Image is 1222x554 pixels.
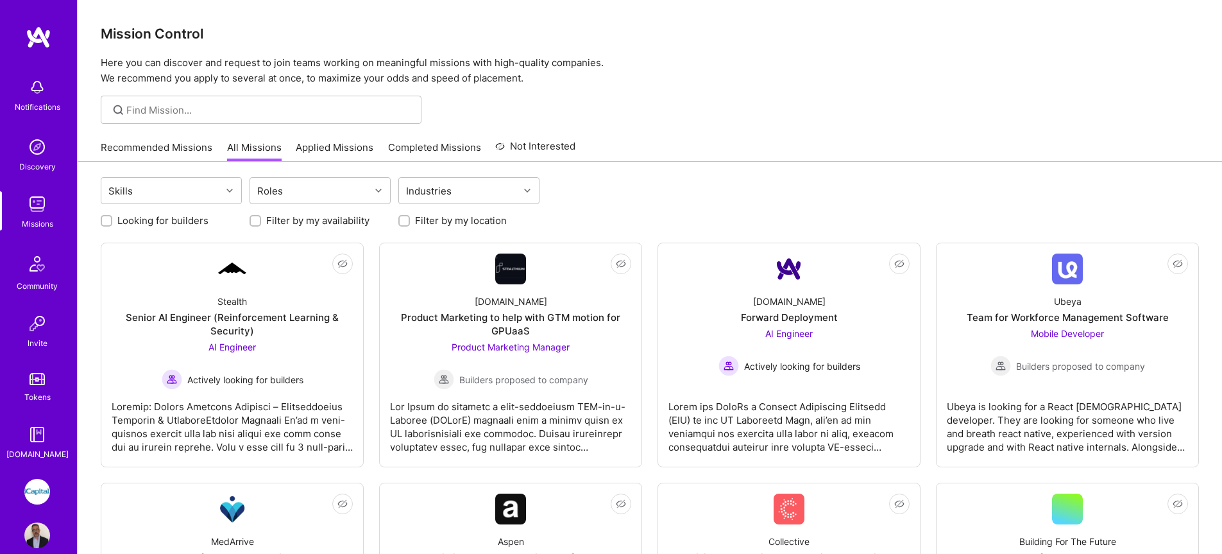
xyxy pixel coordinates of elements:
[227,141,282,162] a: All Missions
[254,182,286,200] div: Roles
[475,295,547,308] div: [DOMAIN_NAME]
[668,254,910,456] a: Company Logo[DOMAIN_NAME]Forward DeploymentAI Engineer Actively looking for buildersActively look...
[452,342,570,352] span: Product Marketing Manager
[112,254,353,456] a: Company LogoStealthSenior AI Engineer (Reinforcement Learning & Security)AI Engineer Actively loo...
[668,390,910,454] div: Lorem ips DoloRs a Consect Adipiscing Elitsedd (EIU) te inc UT Laboreetd Magn, ali’en ad min veni...
[524,187,530,194] i: icon Chevron
[388,141,481,162] a: Completed Missions
[22,248,53,279] img: Community
[266,214,369,227] label: Filter by my availability
[741,311,838,324] div: Forward Deployment
[101,26,1199,42] h3: Mission Control
[24,311,50,336] img: Invite
[111,103,126,117] i: icon SearchGrey
[21,479,53,505] a: iCapital: Building an Alternative Investment Marketplace
[24,390,51,404] div: Tokens
[390,311,631,338] div: Product Marketing to help with GTM motion for GPUaaS
[1052,254,1083,284] img: Company Logo
[21,523,53,548] a: User Avatar
[495,254,526,284] img: Company Logo
[19,160,56,173] div: Discovery
[24,191,50,217] img: teamwork
[1016,359,1145,373] span: Builders proposed to company
[718,356,739,376] img: Actively looking for builders
[403,182,455,200] div: Industries
[217,295,247,308] div: Stealth
[24,74,50,100] img: bell
[217,494,248,524] img: Company Logo
[30,373,45,385] img: tokens
[6,447,69,461] div: [DOMAIN_NAME]
[894,259,904,269] i: icon EyeClosed
[112,390,353,454] div: Loremip: Dolors Ametcons Adipisci – Elitseddoeius Temporin & UtlaboreEtdolor Magnaali En’ad m ven...
[894,499,904,509] i: icon EyeClosed
[744,359,860,373] span: Actively looking for builders
[162,369,182,390] img: Actively looking for builders
[495,494,526,524] img: Company Logo
[112,311,353,338] div: Senior AI Engineer (Reinforcement Learning & Security)
[990,356,1011,376] img: Builders proposed to company
[28,336,47,350] div: Invite
[217,261,248,277] img: Company Logo
[495,139,575,162] a: Not Interested
[616,259,626,269] i: icon EyeClosed
[117,214,208,227] label: Looking for builders
[616,499,626,509] i: icon EyeClosed
[390,390,631,454] div: Lor Ipsum do sitametc a elit-seddoeiusm TEM-in-u-Laboree (DOLorE) magnaali enim a minimv quisn ex...
[1173,499,1183,509] i: icon EyeClosed
[498,535,524,548] div: Aspen
[375,187,382,194] i: icon Chevron
[967,311,1169,324] div: Team for Workforce Management Software
[26,26,51,49] img: logo
[24,523,50,548] img: User Avatar
[1019,535,1116,548] div: Building For The Future
[337,499,348,509] i: icon EyeClosed
[101,55,1199,86] p: Here you can discover and request to join teams working on meaningful missions with high-quality ...
[774,494,804,524] img: Company Logo
[774,254,804,284] img: Company Logo
[459,373,588,386] span: Builders proposed to company
[22,217,53,230] div: Missions
[101,141,212,162] a: Recommended Missions
[947,390,1188,454] div: Ubeya is looking for a React [DEMOGRAPHIC_DATA] developer. They are looking for someone who live ...
[208,342,256,352] span: AI Engineer
[126,103,412,117] input: Find Mission...
[1031,328,1104,339] span: Mobile Developer
[187,373,303,386] span: Actively looking for builders
[296,141,373,162] a: Applied Missions
[768,535,810,548] div: Collective
[24,479,50,505] img: iCapital: Building an Alternative Investment Marketplace
[415,214,507,227] label: Filter by my location
[753,295,826,308] div: [DOMAIN_NAME]
[765,328,813,339] span: AI Engineer
[24,134,50,160] img: discovery
[434,369,454,390] img: Builders proposed to company
[15,100,60,114] div: Notifications
[947,254,1188,456] a: Company LogoUbeyaTeam for Workforce Management SoftwareMobile Developer Builders proposed to comp...
[226,187,233,194] i: icon Chevron
[24,422,50,447] img: guide book
[1054,295,1082,308] div: Ubeya
[337,259,348,269] i: icon EyeClosed
[1173,259,1183,269] i: icon EyeClosed
[105,182,136,200] div: Skills
[211,535,254,548] div: MedArrive
[390,254,631,456] a: Company Logo[DOMAIN_NAME]Product Marketing to help with GTM motion for GPUaaSProduct Marketing Ma...
[17,279,58,293] div: Community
